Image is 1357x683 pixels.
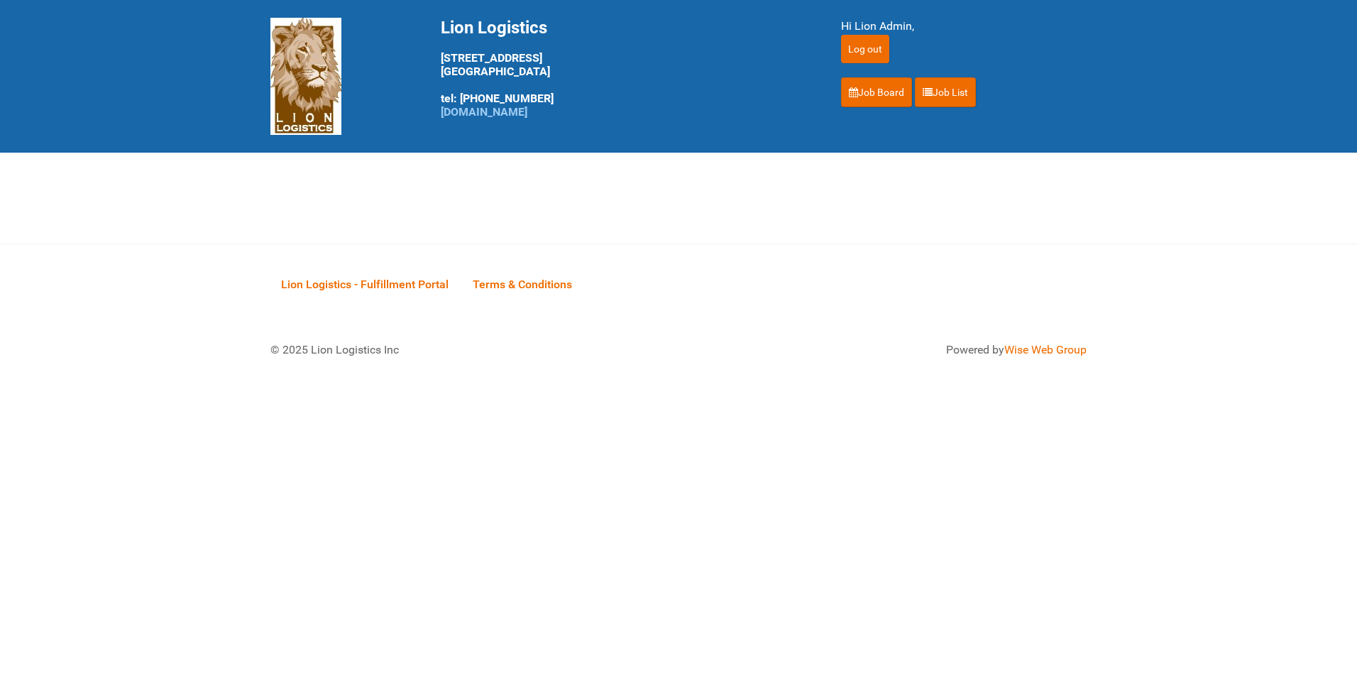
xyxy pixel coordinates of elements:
[270,262,459,306] a: Lion Logistics - Fulfillment Portal
[473,278,572,291] span: Terms & Conditions
[270,69,341,82] a: Lion Logistics
[441,18,547,38] span: Lion Logistics
[441,105,527,119] a: [DOMAIN_NAME]
[696,341,1087,359] div: Powered by
[1004,343,1087,356] a: Wise Web Group
[915,77,976,107] a: Job List
[462,262,583,306] a: Terms & Conditions
[441,18,806,119] div: [STREET_ADDRESS] [GEOGRAPHIC_DATA] tel: [PHONE_NUMBER]
[281,278,449,291] span: Lion Logistics - Fulfillment Portal
[841,18,1087,35] div: Hi Lion Admin,
[270,18,341,135] img: Lion Logistics
[841,77,912,107] a: Job Board
[260,331,671,369] div: © 2025 Lion Logistics Inc
[841,35,889,63] input: Log out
